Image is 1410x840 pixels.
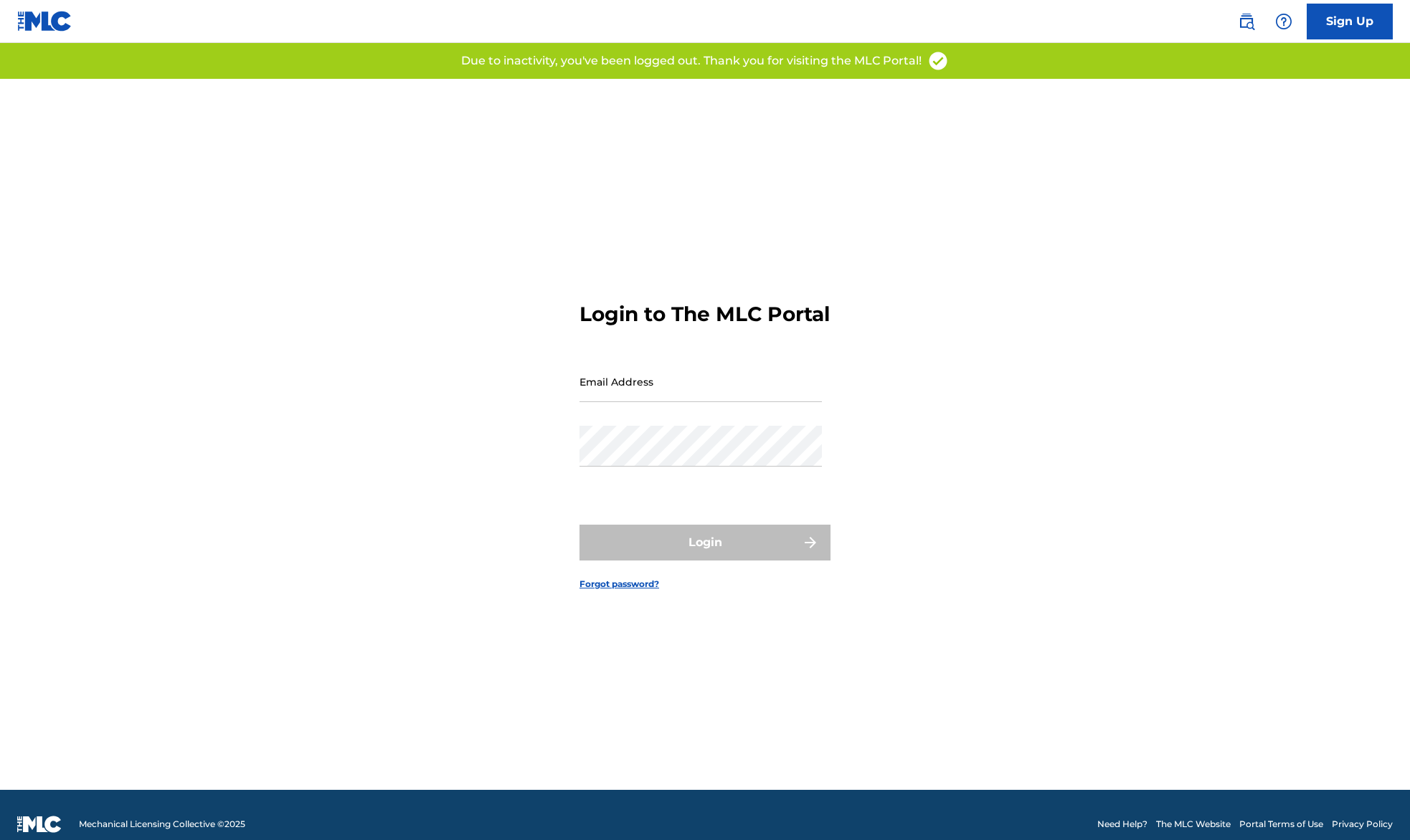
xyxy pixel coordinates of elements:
[461,52,922,70] p: Due to inactivity, you've been logged out. Thank you for visiting the MLC Portal!
[1269,7,1298,36] div: Help
[1275,13,1292,30] img: help
[1338,771,1410,840] iframe: Chat Widget
[1332,818,1393,831] a: Privacy Policy
[1097,818,1148,831] a: Need Help?
[1307,4,1393,39] a: Sign Up
[17,11,72,32] img: MLC Logo
[1232,7,1261,36] a: Public Search
[1238,13,1255,30] img: search
[17,816,62,833] img: logo
[927,50,949,72] img: access
[1239,818,1323,831] a: Portal Terms of Use
[579,302,830,327] h3: Login to The MLC Portal
[79,818,245,831] span: Mechanical Licensing Collective © 2025
[1156,818,1231,831] a: The MLC Website
[579,578,659,591] a: Forgot password?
